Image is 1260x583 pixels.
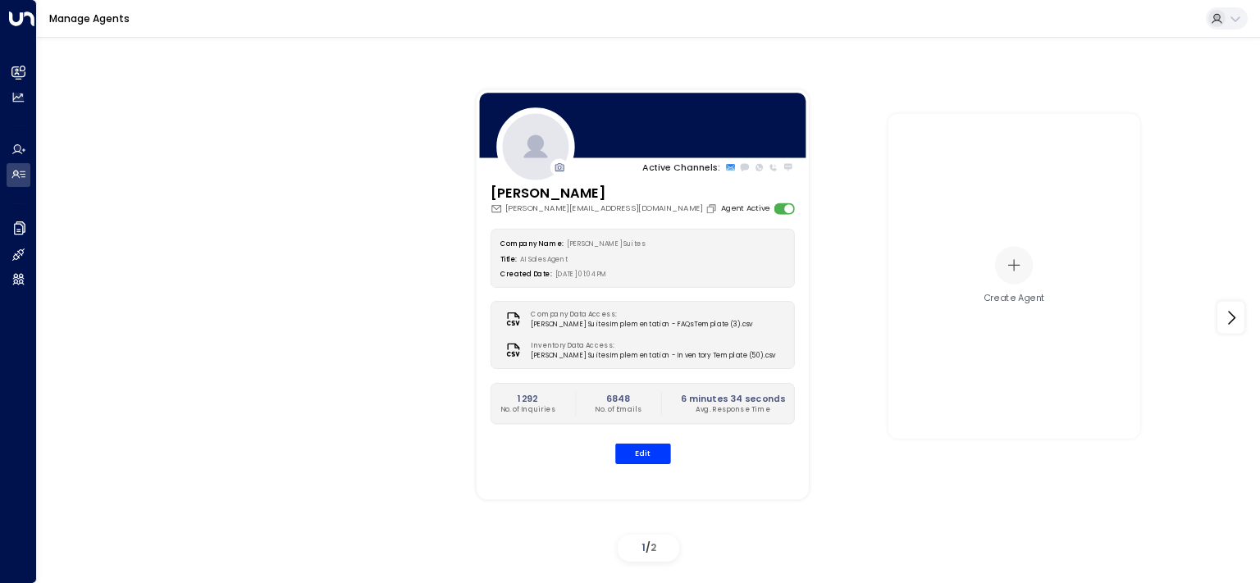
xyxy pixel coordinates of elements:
[520,254,568,263] span: AI Sales Agent
[49,11,130,25] a: Manage Agents
[681,392,785,405] h2: 6 minutes 34 seconds
[531,341,769,351] label: Inventory Data Access:
[500,239,563,248] label: Company Name:
[531,351,775,361] span: [PERSON_NAME] Suites Implementation - Inventory Template (50).csv
[566,239,644,248] span: [PERSON_NAME] Suites
[642,161,720,174] p: Active Channels:
[531,310,746,320] label: Company Data Access:
[984,292,1045,305] div: Create Agent
[500,392,555,405] h2: 1292
[500,405,555,415] p: No. of Inquiries
[490,183,719,203] h3: [PERSON_NAME]
[618,535,679,562] div: /
[555,270,607,279] span: [DATE] 01:04 PM
[490,203,719,214] div: [PERSON_NAME][EMAIL_ADDRESS][DOMAIN_NAME]
[500,270,551,279] label: Created Date:
[681,405,785,415] p: Avg. Response Time
[705,203,720,214] button: Copy
[721,203,769,214] label: Agent Active
[641,540,646,554] span: 1
[651,540,656,554] span: 2
[614,444,670,464] button: Edit
[531,320,752,330] span: [PERSON_NAME] Suites Implementation - FAQs Template (3).csv
[500,254,517,263] label: Title:
[595,392,641,405] h2: 6848
[595,405,641,415] p: No. of Emails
